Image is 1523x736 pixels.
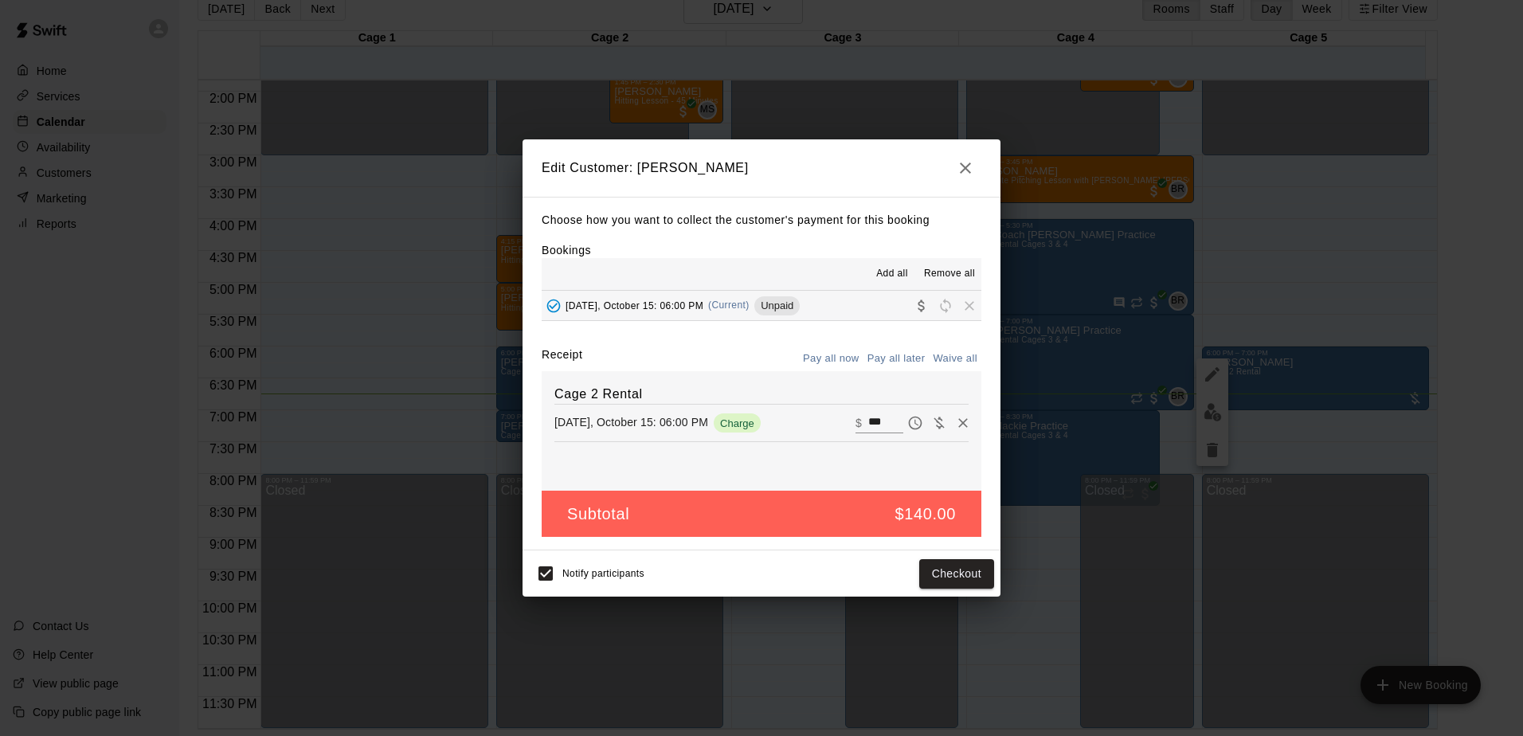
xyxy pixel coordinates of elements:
[863,346,930,371] button: Pay all later
[951,411,975,435] button: Remove
[910,299,934,311] span: Collect payment
[567,503,629,525] h5: Subtotal
[562,569,644,580] span: Notify participants
[918,261,981,287] button: Remove all
[903,415,927,429] span: Pay later
[919,559,994,589] button: Checkout
[714,417,761,429] span: Charge
[523,139,1000,197] h2: Edit Customer: [PERSON_NAME]
[708,299,750,311] span: (Current)
[924,266,975,282] span: Remove all
[895,503,957,525] h5: $140.00
[554,414,708,430] p: [DATE], October 15: 06:00 PM
[754,299,800,311] span: Unpaid
[554,384,969,405] h6: Cage 2 Rental
[957,299,981,311] span: Remove
[566,299,703,311] span: [DATE], October 15: 06:00 PM
[542,346,582,371] label: Receipt
[855,415,862,431] p: $
[542,210,981,230] p: Choose how you want to collect the customer's payment for this booking
[927,415,951,429] span: Waive payment
[929,346,981,371] button: Waive all
[542,291,981,320] button: Added - Collect Payment[DATE], October 15: 06:00 PM(Current)UnpaidCollect paymentRescheduleRemove
[867,261,918,287] button: Add all
[934,299,957,311] span: Reschedule
[799,346,863,371] button: Pay all now
[876,266,908,282] span: Add all
[542,244,591,256] label: Bookings
[542,294,566,318] button: Added - Collect Payment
